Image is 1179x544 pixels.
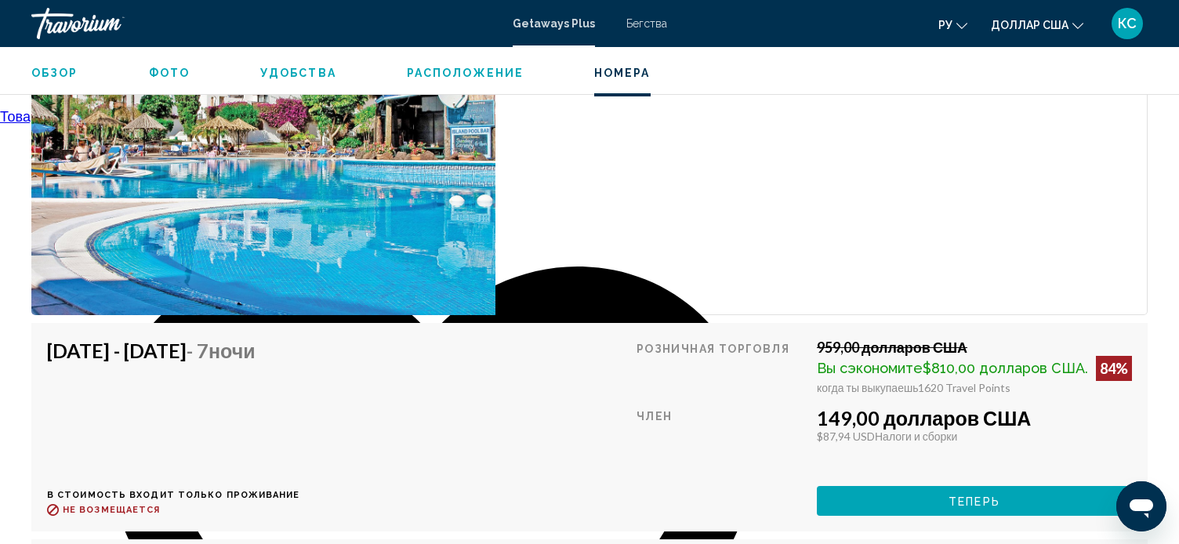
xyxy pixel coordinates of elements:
[1100,360,1128,377] font: 84%
[513,17,595,30] a: Getaways Plus
[918,381,1010,394] font: 1620 Travel Points
[817,381,918,394] font: когда ты выкупаешь
[938,19,952,31] font: ру
[149,66,190,80] button: Фото
[637,410,673,423] font: Член
[47,339,187,362] font: [DATE] - [DATE]
[594,66,651,80] button: Номера
[637,343,789,355] font: Розничная торговля
[817,430,875,443] font: $87,94 USD
[63,505,160,515] font: Не возмещается
[991,13,1083,36] button: Изменить валюту
[938,13,967,36] button: Изменить язык
[187,339,209,362] font: - 7
[260,67,336,79] font: Удобства
[31,8,497,39] a: Травориум
[47,490,300,500] font: В стоимость входит только проживание
[260,66,336,80] button: Удобства
[31,66,78,80] button: Обзор
[1107,7,1148,40] button: Меню пользователя
[875,430,957,443] font: Налоги и сборки
[817,406,1031,430] font: 149,00 долларов США
[149,67,190,79] font: Фото
[626,17,667,30] a: Бегства
[407,67,524,79] font: Расположение
[817,339,967,356] font: 959,00 долларов США
[1116,481,1166,531] iframe: Кнопка запуска окна обмена сообщениями
[594,67,651,79] font: Номера
[407,66,524,80] button: Расположение
[1118,15,1137,31] font: КС
[817,360,923,376] font: Вы сэкономите
[949,495,1000,508] font: Теперь
[923,360,1088,376] font: $810,00 долларов США.
[991,19,1068,31] font: доллар США
[209,339,256,362] font: ночи
[817,486,1132,516] button: Теперь
[31,67,78,79] font: Обзор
